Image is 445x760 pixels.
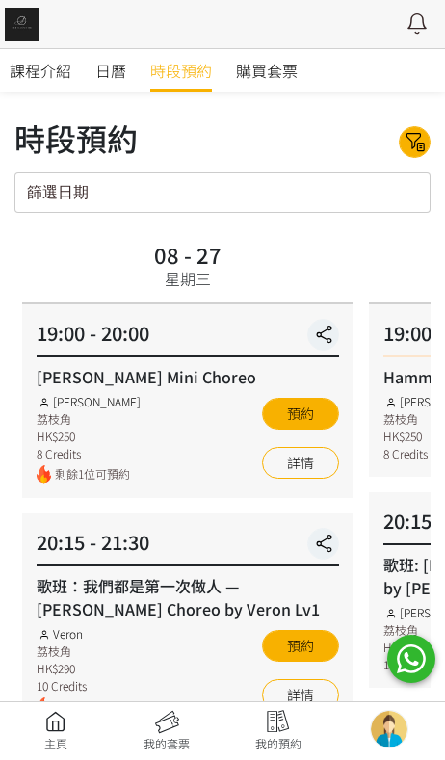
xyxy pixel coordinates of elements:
div: [PERSON_NAME] [37,393,141,410]
div: [PERSON_NAME] Mini Choreo [37,365,339,388]
div: 08 - 27 [154,244,222,265]
img: fire.png [37,697,51,716]
a: 詳情 [262,447,339,479]
button: 預約 [262,630,339,662]
a: 購買套票 [236,49,298,92]
div: 19:00 - 20:00 [37,319,339,357]
div: 8 Credits [37,445,141,462]
div: 20:15 - 21:30 [37,528,339,566]
button: 預約 [262,398,339,430]
div: 星期三 [165,267,211,290]
div: 歌班：我們都是第一次做人 — [PERSON_NAME] Choreo by Veron Lv1 [37,574,339,620]
span: 課程介紹 [10,59,71,82]
span: 時段預約 [150,59,212,82]
a: 詳情 [262,679,339,711]
div: 時段預約 [14,115,138,161]
a: 時段預約 [150,49,212,92]
span: 日曆 [95,59,126,82]
div: HK$250 [37,428,141,445]
img: fire.png [37,465,51,484]
a: 日曆 [95,49,126,92]
a: 課程介紹 [10,49,71,92]
span: 剩餘1位可預約 [55,465,141,484]
div: 10 Credits [37,677,130,694]
div: HK$290 [37,660,130,677]
div: 荔枝角 [37,410,141,428]
div: 荔枝角 [37,642,130,660]
span: 購買套票 [236,59,298,82]
div: Veron [37,625,130,642]
input: 篩選日期 [14,172,431,213]
span: 剩餘1位可預約 [55,697,130,716]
